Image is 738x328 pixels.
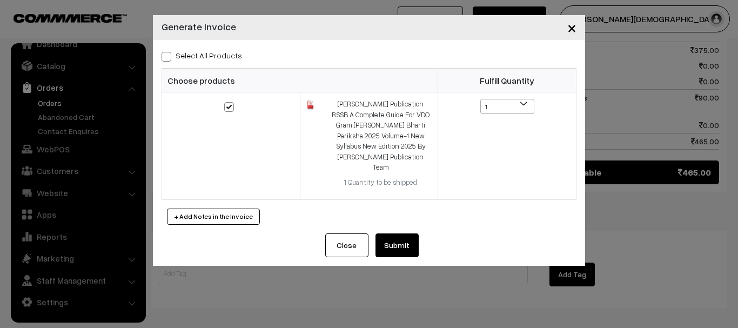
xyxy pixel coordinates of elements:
div: 1 Quantity to be shipped [330,177,431,188]
img: 1754396731146411.jpg [307,100,314,110]
div: [PERSON_NAME] Publication RSSB A Complete Guide For VDO Gram [PERSON_NAME] Bharti Pariksha 2025 V... [330,99,431,173]
th: Fulfill Quantity [438,69,576,92]
button: Close [559,11,585,44]
h4: Generate Invoice [162,19,236,34]
span: × [567,17,576,37]
span: 1 [481,99,534,115]
button: Submit [375,233,419,257]
span: 1 [480,99,534,114]
button: + Add Notes in the Invoice [167,209,260,225]
th: Choose products [162,69,438,92]
label: Select all Products [162,50,242,61]
button: Close [325,233,368,257]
